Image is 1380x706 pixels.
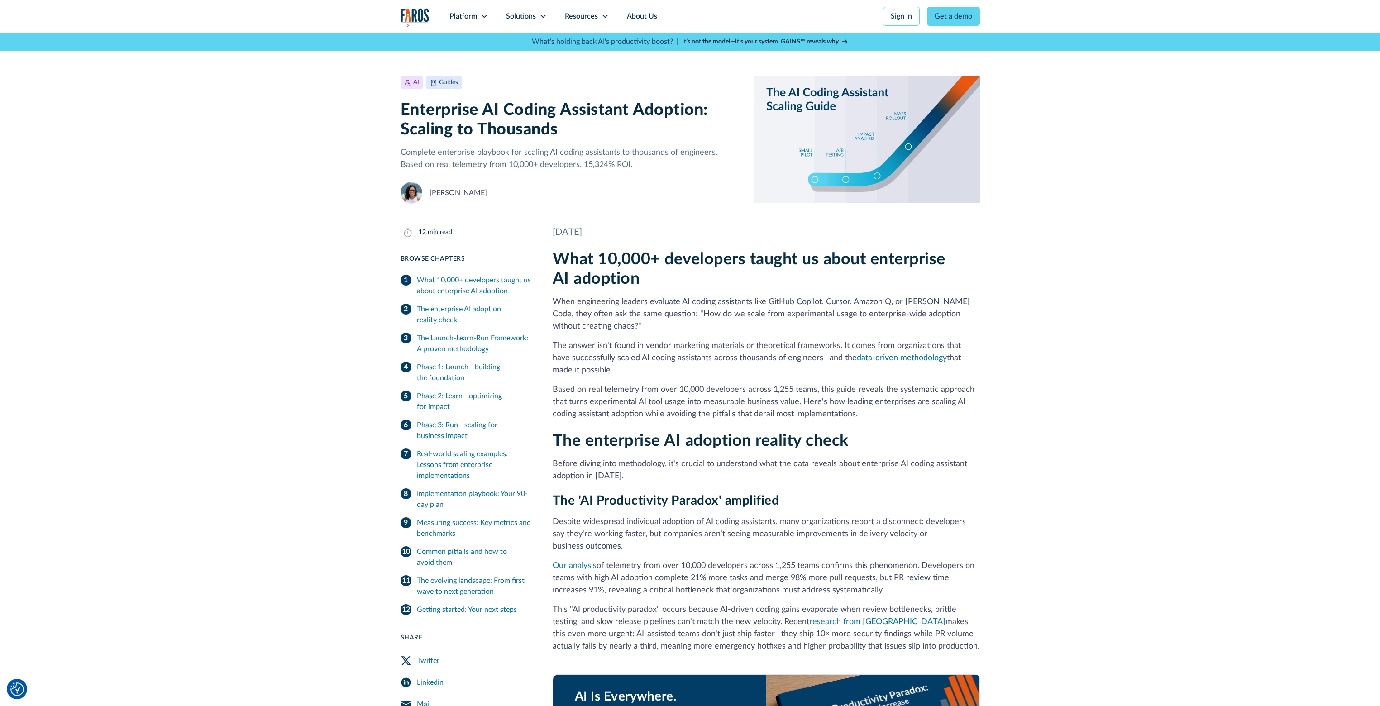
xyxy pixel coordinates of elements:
[449,11,477,22] div: Platform
[401,100,740,139] h1: Enterprise AI Coding Assistant Adoption: Scaling to Thousands
[401,633,531,643] div: Share
[553,562,597,570] a: Our analysis
[401,387,531,416] a: Phase 2: Learn - optimizing for impact
[417,304,531,325] div: The enterprise AI adoption reality check
[553,516,980,553] p: Despite widespread individual adoption of AI coding assistants, many organizations report a disco...
[927,7,980,26] a: Get a demo
[401,8,430,27] img: Logo of the analytics and reporting company Faros.
[417,362,531,383] div: Phase 1: Launch - building the foundation
[401,601,531,619] a: Getting started: Your next steps
[417,546,531,568] div: Common pitfalls and how to avoid them
[553,296,980,333] p: When engineering leaders evaluate AI coding assistants like GitHub Copilot, Cursor, Amazon Q, or ...
[883,7,920,26] a: Sign in
[553,340,980,377] p: The answer isn't found in vendor marketing materials or theoretical frameworks. It comes from org...
[682,37,849,47] a: It’s not the model—it’s your system. GAINS™ reveals why
[401,572,531,601] a: The evolving landscape: From first wave to next generation
[857,354,947,362] a: data-driven methodology
[506,11,536,22] div: Solutions
[553,560,980,596] p: of telemetry from over 10,000 developers across 1,255 teams confirms this phenomenon. Developers ...
[532,36,678,47] p: What's holding back AI's productivity boost? |
[417,275,531,296] div: What 10,000+ developers taught us about enterprise AI adoption
[553,384,980,420] p: Based on real telemetry from over 10,000 developers across 1,255 teams, this guide reveals the sy...
[401,445,531,485] a: Real-world scaling examples: Lessons from enterprise implementations
[417,448,531,481] div: Real-world scaling examples: Lessons from enterprise implementations
[553,433,849,449] strong: The enterprise AI adoption reality check
[401,271,531,300] a: What 10,000+ developers taught us about enterprise AI adoption
[565,11,598,22] div: Resources
[417,677,444,688] div: Linkedin
[401,672,531,693] a: LinkedIn Share
[401,514,531,543] a: Measuring success: Key metrics and benchmarks
[417,420,531,441] div: Phase 3: Run - scaling for business impact
[419,228,426,237] div: 12
[417,517,531,539] div: Measuring success: Key metrics and benchmarks
[417,604,517,615] div: Getting started: Your next steps
[430,187,487,198] div: [PERSON_NAME]
[401,650,531,672] a: Twitter Share
[401,300,531,329] a: The enterprise AI adoption reality check
[10,682,24,696] button: Cookie Settings
[401,416,531,445] a: Phase 3: Run - scaling for business impact
[401,182,422,204] img: Naomi Lurie
[439,78,458,87] div: Guides
[428,228,452,237] div: min read
[417,575,531,597] div: The evolving landscape: From first wave to next generation
[553,604,980,653] p: This "AI productivity paradox" occurs because AI-driven coding gains evaporate when review bottle...
[413,78,419,87] div: AI
[417,488,531,510] div: Implementation playbook: Your 90-day plan
[401,358,531,387] a: Phase 1: Launch - building the foundation
[10,682,24,696] img: Revisit consent button
[401,147,740,171] p: Complete enterprise playbook for scaling AI coding assistants to thousands of engineers. Based on...
[401,543,531,572] a: Common pitfalls and how to avoid them
[553,494,779,507] strong: The 'AI Productivity Paradox' amplified
[401,254,531,264] div: Browse Chapters
[417,333,531,354] div: The Launch-Learn-Run Framework: A proven methodology
[809,618,945,626] a: research from [GEOGRAPHIC_DATA]
[401,485,531,514] a: Implementation playbook: Your 90-day plan
[553,250,980,289] h2: What 10,000+ developers taught us about enterprise AI adoption
[417,655,439,666] div: Twitter
[417,391,531,412] div: Phase 2: Learn - optimizing for impact
[401,329,531,358] a: The Launch-Learn-Run Framework: A proven methodology
[754,76,979,204] img: Illustration of hockey stick-like scaling from pilot to mass rollout
[553,225,980,239] div: [DATE]
[682,38,839,45] strong: It’s not the model—it’s your system. GAINS™ reveals why
[553,458,980,482] p: Before diving into methodology, it's crucial to understand what the data reveals about enterprise...
[401,8,430,27] a: home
